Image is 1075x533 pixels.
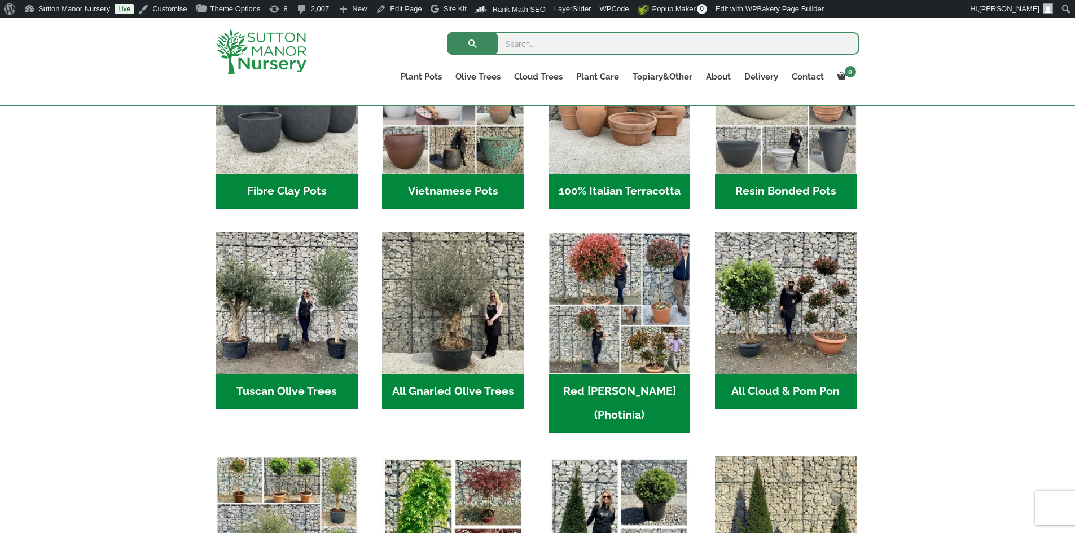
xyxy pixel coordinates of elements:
img: Home - F5A23A45 75B5 4929 8FB2 454246946332 [549,232,690,374]
a: Cloud Trees [507,69,569,85]
h2: Vietnamese Pots [382,174,524,209]
a: Olive Trees [449,69,507,85]
img: Home - A124EB98 0980 45A7 B835 C04B779F7765 [715,232,857,374]
a: About [699,69,738,85]
a: Visit product category Red Robin (Photinia) [549,232,690,433]
span: 0 [845,66,856,77]
h2: Tuscan Olive Trees [216,374,358,409]
h2: Resin Bonded Pots [715,174,857,209]
span: Site Kit [444,5,467,13]
input: Search... [447,32,859,55]
a: Visit product category All Cloud & Pom Pon [715,232,857,409]
h2: Red [PERSON_NAME] (Photinia) [549,374,690,433]
a: 0 [831,69,859,85]
a: Visit product category 100% Italian Terracotta [549,32,690,209]
img: Home - 5833C5B7 31D0 4C3A 8E42 DB494A1738DB [382,232,524,374]
a: Plant Pots [394,69,449,85]
a: Visit product category Resin Bonded Pots [715,32,857,209]
span: [PERSON_NAME] [979,5,1039,13]
h2: 100% Italian Terracotta [549,174,690,209]
a: Plant Care [569,69,626,85]
a: Visit product category Vietnamese Pots [382,32,524,209]
a: Delivery [738,69,785,85]
span: Rank Math SEO [493,5,546,14]
a: Visit product category All Gnarled Olive Trees [382,232,524,409]
a: Contact [785,69,831,85]
a: Visit product category Tuscan Olive Trees [216,232,358,409]
img: Home - 7716AD77 15EA 4607 B135 B37375859F10 [216,232,358,374]
h2: All Cloud & Pom Pon [715,374,857,409]
a: Topiary&Other [626,69,699,85]
h2: All Gnarled Olive Trees [382,374,524,409]
span: 0 [697,4,707,14]
img: logo [216,29,306,74]
a: Visit product category Fibre Clay Pots [216,32,358,209]
a: Live [115,4,134,14]
h2: Fibre Clay Pots [216,174,358,209]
